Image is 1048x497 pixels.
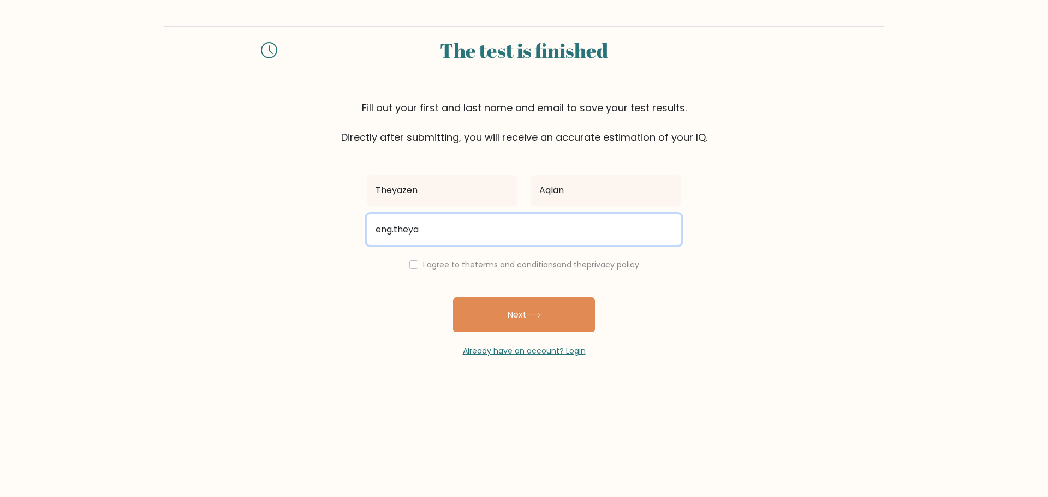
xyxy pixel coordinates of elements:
div: Fill out your first and last name and email to save your test results. Directly after submitting,... [164,100,884,145]
a: terms and conditions [475,259,557,270]
label: I agree to the and the [423,259,639,270]
input: Email [367,214,681,245]
a: privacy policy [587,259,639,270]
div: The test is finished [290,35,758,65]
input: First name [367,175,517,206]
input: Last name [531,175,681,206]
button: Next [453,297,595,332]
a: Already have an account? Login [463,345,586,356]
